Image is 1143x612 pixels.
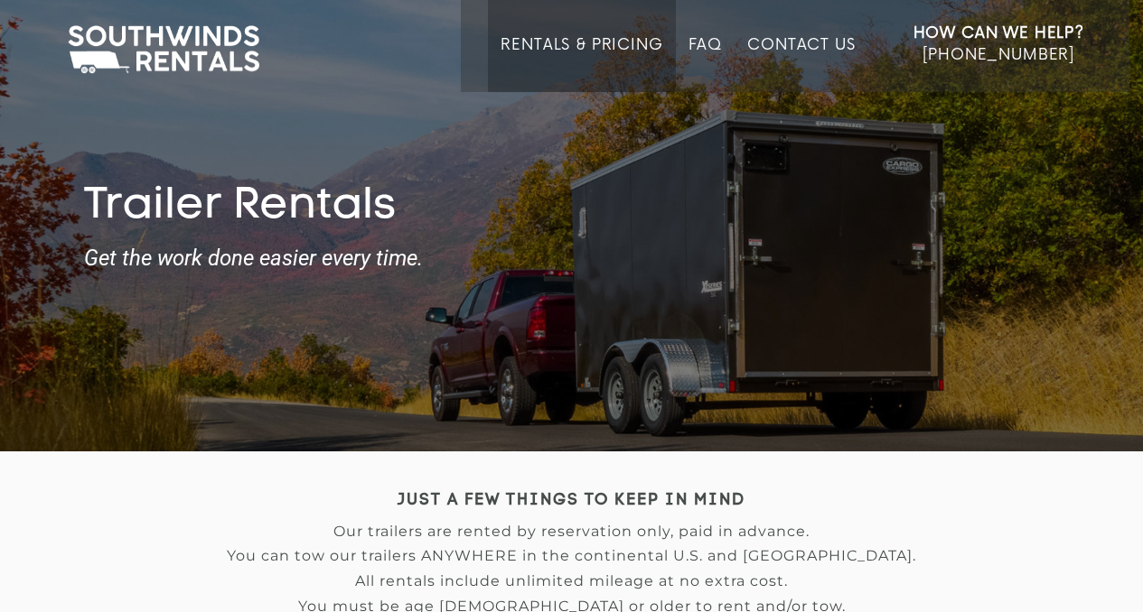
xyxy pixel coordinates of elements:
[501,36,662,92] a: Rentals & Pricing
[747,36,855,92] a: Contact Us
[398,493,745,508] strong: JUST A FEW THINGS TO KEEP IN MIND
[84,524,1060,540] p: Our trailers are rented by reservation only, paid in advance.
[84,573,1060,589] p: All rentals include unlimited mileage at no extra cost.
[59,22,268,78] img: Southwinds Rentals Logo
[84,548,1060,564] p: You can tow our trailers ANYWHERE in the continental U.S. and [GEOGRAPHIC_DATA].
[84,246,1060,270] strong: Get the work done easier every time.
[913,23,1084,79] a: How Can We Help? [PHONE_NUMBER]
[84,181,1060,234] h1: Trailer Rentals
[913,24,1084,42] strong: How Can We Help?
[923,46,1074,64] span: [PHONE_NUMBER]
[689,36,723,92] a: FAQ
